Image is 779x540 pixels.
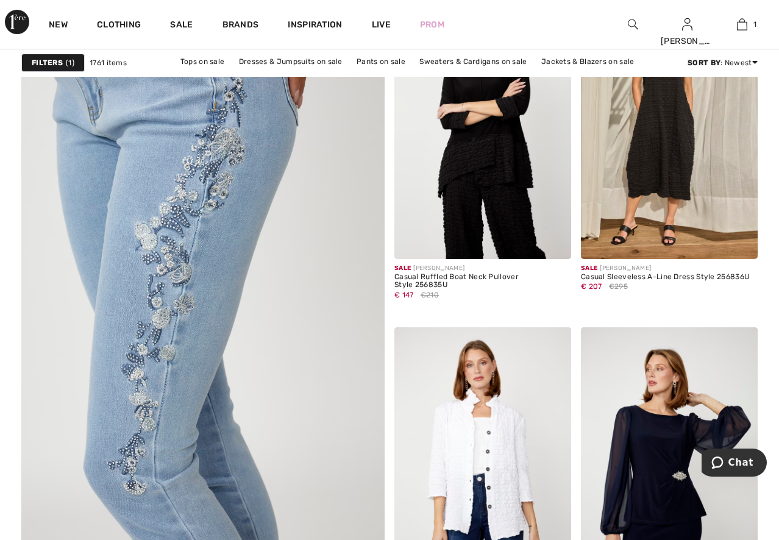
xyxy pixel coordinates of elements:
a: 1 [716,17,769,32]
img: My Info [682,17,692,32]
span: 1 [753,19,756,30]
span: Sale [581,265,597,272]
a: Dresses & Jumpsuits on sale [233,54,349,69]
a: Prom [420,18,444,31]
span: Sale [394,265,411,272]
div: Casual Ruffled Boat Neck Pullover Style 256835U [394,273,571,290]
div: [PERSON_NAME] [394,264,571,273]
span: Inspiration [288,20,342,32]
a: Tops on sale [174,54,231,69]
div: [PERSON_NAME] [661,35,714,48]
a: Live [372,18,391,31]
img: search the website [628,17,638,32]
a: Brands [222,20,259,32]
a: Jackets & Blazers on sale [535,54,641,69]
strong: Sort By [688,59,720,67]
div: : Newest [688,57,758,68]
img: 1ère Avenue [5,10,29,34]
img: My Bag [737,17,747,32]
iframe: Opens a widget where you can chat to one of our agents [702,449,767,479]
span: €295 [609,281,628,292]
a: Outerwear on sale [399,69,478,85]
span: € 147 [394,291,414,299]
div: Casual Sleeveless A-Line Dress Style 256836U [581,273,749,282]
span: € 207 [581,282,602,291]
a: Skirts on sale [336,69,397,85]
span: €210 [421,290,439,300]
a: Pants on sale [350,54,411,69]
span: 1 [66,57,74,68]
div: [PERSON_NAME] [581,264,749,273]
strong: Filters [32,57,63,68]
span: 1761 items [90,57,127,68]
a: Clothing [97,20,141,32]
a: Sign In [682,18,692,30]
a: New [49,20,68,32]
a: Sale [170,20,193,32]
a: Sweaters & Cardigans on sale [413,54,533,69]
